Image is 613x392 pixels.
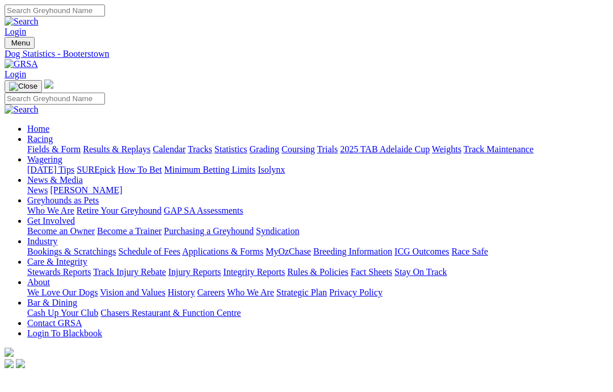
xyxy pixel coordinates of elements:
a: Statistics [215,144,247,154]
a: Trials [317,144,338,154]
a: Strategic Plan [276,287,327,297]
img: Search [5,16,39,27]
a: How To Bet [118,165,162,174]
a: Vision and Values [100,287,165,297]
a: Breeding Information [313,247,392,256]
a: Login To Blackbook [27,328,102,338]
div: Bar & Dining [27,308,608,318]
div: Get Involved [27,226,608,236]
a: We Love Our Dogs [27,287,98,297]
a: Grading [250,144,279,154]
a: Injury Reports [168,267,221,277]
a: Become a Trainer [97,226,162,236]
a: Purchasing a Greyhound [164,226,254,236]
div: Greyhounds as Pets [27,206,608,216]
a: Privacy Policy [329,287,383,297]
div: About [27,287,608,298]
a: [DATE] Tips [27,165,74,174]
a: ICG Outcomes [394,247,449,256]
a: Cash Up Your Club [27,308,98,318]
a: Track Maintenance [464,144,534,154]
img: GRSA [5,59,38,69]
div: Wagering [27,165,608,175]
img: twitter.svg [16,359,25,368]
a: Schedule of Fees [118,247,180,256]
a: [PERSON_NAME] [50,185,122,195]
img: facebook.svg [5,359,14,368]
a: Racing [27,134,53,144]
a: Applications & Forms [182,247,263,256]
a: Race Safe [451,247,488,256]
div: News & Media [27,185,608,195]
a: About [27,277,50,287]
a: Retire Your Greyhound [77,206,162,215]
a: Fact Sheets [351,267,392,277]
a: Care & Integrity [27,257,87,266]
a: Integrity Reports [223,267,285,277]
img: Close [9,82,37,91]
span: Menu [11,39,30,47]
a: Get Involved [27,216,75,226]
a: Chasers Restaurant & Function Centre [100,308,241,318]
input: Search [5,5,105,16]
a: Login [5,69,26,79]
a: Contact GRSA [27,318,82,328]
button: Toggle navigation [5,37,35,49]
a: MyOzChase [266,247,311,256]
a: Dog Statistics - Booterstown [5,49,608,59]
a: Tracks [188,144,212,154]
a: GAP SA Assessments [164,206,243,215]
a: 2025 TAB Adelaide Cup [340,144,430,154]
a: Stewards Reports [27,267,91,277]
a: Wagering [27,155,62,164]
a: Bar & Dining [27,298,77,307]
div: Care & Integrity [27,267,608,277]
a: Coursing [282,144,315,154]
a: Industry [27,236,57,246]
a: Careers [197,287,225,297]
a: Fields & Form [27,144,81,154]
img: Search [5,105,39,115]
a: Who We Are [227,287,274,297]
a: Calendar [153,144,186,154]
a: News & Media [27,175,83,185]
a: Home [27,124,49,134]
a: Weights [432,144,461,154]
a: Track Injury Rebate [93,267,166,277]
div: Industry [27,247,608,257]
a: Isolynx [258,165,285,174]
a: Results & Replays [83,144,150,154]
a: Who We Are [27,206,74,215]
input: Search [5,93,105,105]
a: Minimum Betting Limits [164,165,255,174]
a: Become an Owner [27,226,95,236]
a: Syndication [256,226,299,236]
a: SUREpick [77,165,115,174]
div: Racing [27,144,608,155]
a: History [167,287,195,297]
a: Greyhounds as Pets [27,195,99,205]
a: News [27,185,48,195]
a: Bookings & Scratchings [27,247,116,256]
img: logo-grsa-white.png [5,348,14,357]
button: Toggle navigation [5,80,42,93]
a: Login [5,27,26,36]
img: logo-grsa-white.png [44,80,53,89]
a: Stay On Track [394,267,447,277]
a: Rules & Policies [287,267,349,277]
